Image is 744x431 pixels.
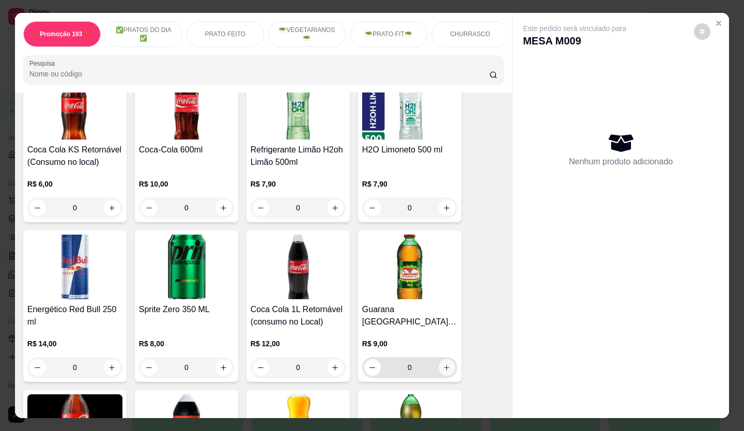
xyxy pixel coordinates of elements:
img: product-image [251,75,346,140]
label: Pesquisa [29,59,58,68]
button: increase-product-quantity [215,359,232,376]
p: R$ 12,00 [251,338,346,349]
p: ✅PRATOS DO DIA ✅ [114,26,174,42]
p: MESA M009 [523,34,626,48]
button: decrease-product-quantity [141,199,158,216]
p: PRATO FEITO [205,30,245,38]
h4: Sprite Zero 350 ML [139,303,234,316]
input: Pesquisa [29,69,490,79]
button: increase-product-quantity [215,199,232,216]
p: ‼️Promoção 193 ‼️ [32,30,91,38]
p: Este pedido será vinculado para [523,23,626,34]
h4: Coca Cola 1L Retornável (consumo no Local) [251,303,346,328]
p: R$ 9,00 [362,338,457,349]
p: R$ 8,00 [139,338,234,349]
button: decrease-product-quantity [694,23,710,40]
button: increase-product-quantity [327,199,344,216]
h4: H2O Limoneto 500 ml [362,144,457,156]
button: decrease-product-quantity [364,359,381,376]
p: R$ 6,00 [27,179,122,189]
button: decrease-product-quantity [364,199,381,216]
img: product-image [27,75,122,140]
img: product-image [139,235,234,299]
p: R$ 7,90 [251,179,346,189]
button: decrease-product-quantity [141,359,158,376]
img: product-image [362,235,457,299]
button: decrease-product-quantity [29,359,46,376]
p: CHURRASCO [450,30,490,38]
p: R$ 14,00 [27,338,122,349]
button: increase-product-quantity [327,359,344,376]
img: product-image [251,235,346,299]
p: 🥗PRATO FIT🥗 [365,30,412,38]
img: product-image [139,75,234,140]
h4: Energético Red Bull 250 ml [27,303,122,328]
button: increase-product-quantity [439,359,455,376]
h4: Coca Cola KS Retornável (Consumo no local) [27,144,122,168]
h4: Coca-Cola 600ml [139,144,234,156]
img: product-image [362,75,457,140]
button: increase-product-quantity [104,199,120,216]
button: decrease-product-quantity [29,199,46,216]
p: 🥗VEGETARIANOS🥗 [277,26,337,42]
p: R$ 7,90 [362,179,457,189]
button: Close [710,15,727,32]
button: decrease-product-quantity [253,199,269,216]
h4: Guarana [GEOGRAPHIC_DATA] 600ML [362,303,457,328]
h4: Refrigerante Limão H2oh Limão 500ml [251,144,346,168]
img: product-image [27,235,122,299]
p: R$ 10,00 [139,179,234,189]
button: increase-product-quantity [104,359,120,376]
button: increase-product-quantity [439,199,455,216]
button: decrease-product-quantity [253,359,269,376]
p: Nenhum produto adicionado [569,156,673,168]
